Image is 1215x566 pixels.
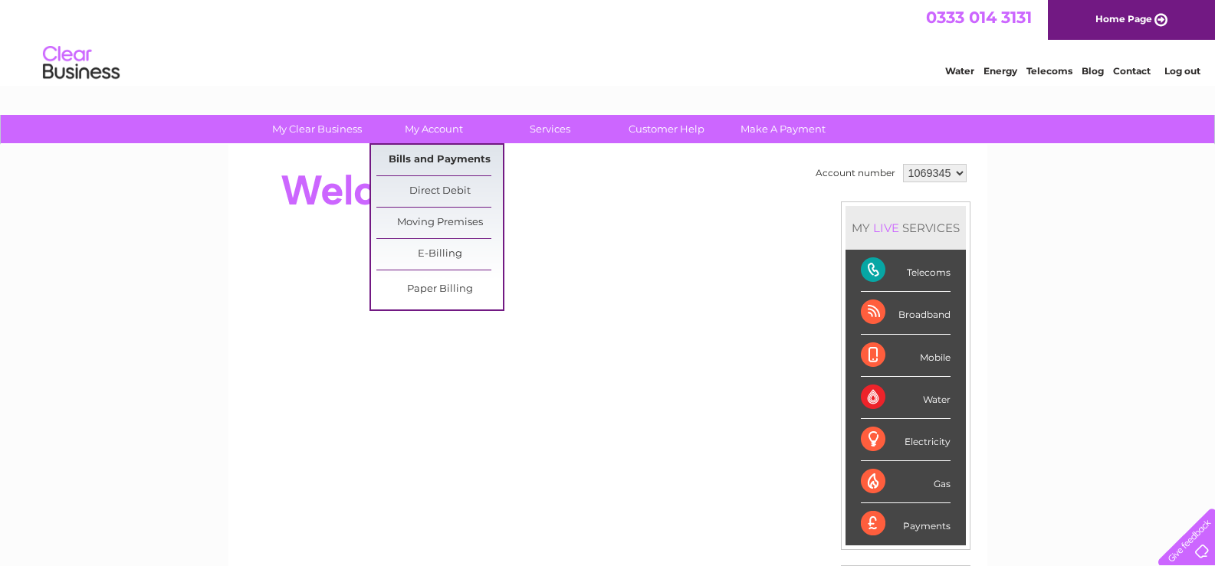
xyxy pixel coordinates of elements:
div: Mobile [861,335,951,377]
div: MY SERVICES [846,206,966,250]
td: Account number [812,160,899,186]
div: Clear Business is a trading name of Verastar Limited (registered in [GEOGRAPHIC_DATA] No. 3667643... [246,8,970,74]
a: Moving Premises [376,208,503,238]
div: Gas [861,461,951,503]
a: Energy [983,65,1017,77]
a: My Account [370,115,497,143]
a: Paper Billing [376,274,503,305]
a: Contact [1113,65,1151,77]
a: Log out [1164,65,1200,77]
a: Direct Debit [376,176,503,207]
a: Customer Help [603,115,730,143]
a: Water [945,65,974,77]
div: LIVE [870,221,902,235]
div: Electricity [861,419,951,461]
a: E-Billing [376,239,503,270]
div: Payments [861,503,951,545]
div: Water [861,377,951,419]
a: Make A Payment [720,115,846,143]
a: Bills and Payments [376,145,503,175]
img: logo.png [42,40,120,87]
a: Services [487,115,613,143]
a: My Clear Business [254,115,380,143]
a: Blog [1082,65,1104,77]
div: Telecoms [861,250,951,292]
div: Broadband [861,292,951,334]
a: Telecoms [1026,65,1072,77]
a: 0333 014 3131 [926,8,1032,27]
